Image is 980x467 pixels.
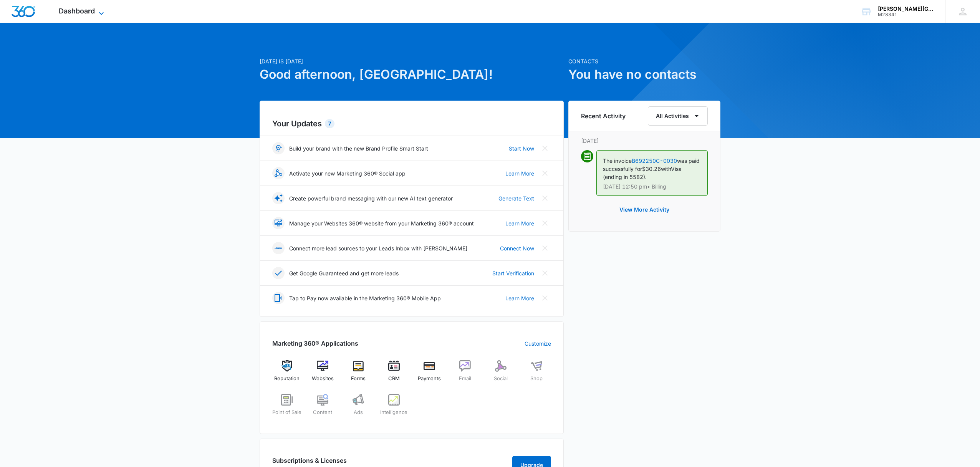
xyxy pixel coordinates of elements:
a: Start Verification [492,269,534,277]
a: Websites [308,360,338,388]
span: Intelligence [380,409,407,416]
h2: Your Updates [272,118,551,129]
a: Point of Sale [272,394,302,422]
p: Create powerful brand messaging with our new AI text generator [289,194,453,202]
button: Close [539,217,551,229]
span: Point of Sale [272,409,301,416]
a: Reputation [272,360,302,388]
span: Dashboard [59,7,95,15]
button: Close [539,292,551,304]
span: The invoice [603,157,632,164]
p: Manage your Websites 360® website from your Marketing 360® account [289,219,474,227]
button: All Activities [648,106,708,126]
p: Activate your new Marketing 360® Social app [289,169,406,177]
a: Shop [521,360,551,388]
h6: Recent Activity [581,111,626,121]
a: Start Now [509,144,534,152]
a: Connect Now [500,244,534,252]
a: Payments [415,360,444,388]
span: Reputation [274,375,300,383]
button: Close [539,192,551,204]
span: Shop [530,375,543,383]
span: Email [459,375,471,383]
button: Close [539,142,551,154]
span: Social [494,375,508,383]
p: Build your brand with the new Brand Profile Smart Start [289,144,428,152]
span: Websites [312,375,334,383]
button: Close [539,242,551,254]
a: Learn More [505,169,534,177]
a: Email [450,360,480,388]
span: with [661,166,671,172]
a: Forms [344,360,373,388]
div: 7 [325,119,334,128]
h1: Good afternoon, [GEOGRAPHIC_DATA]! [260,65,564,84]
p: Contacts [568,57,720,65]
p: Connect more lead sources to your Leads Inbox with [PERSON_NAME] [289,244,467,252]
span: CRM [388,375,400,383]
p: Get Google Guaranteed and get more leads [289,269,399,277]
a: Social [486,360,516,388]
span: Content [313,409,332,416]
a: Customize [525,339,551,348]
a: Intelligence [379,394,409,422]
span: Payments [418,375,441,383]
h1: You have no contacts [568,65,720,84]
p: [DATE] is [DATE] [260,57,564,65]
span: Ads [354,409,363,416]
a: Learn More [505,219,534,227]
button: Close [539,167,551,179]
div: account name [878,6,934,12]
a: B692250C-0030 [632,157,677,164]
button: Close [539,267,551,279]
span: $30.26 [642,166,661,172]
p: [DATE] 12:50 pm • Billing [603,184,701,189]
a: Learn More [505,294,534,302]
div: account id [878,12,934,17]
a: Generate Text [498,194,534,202]
h2: Marketing 360® Applications [272,339,358,348]
p: Tap to Pay now available in the Marketing 360® Mobile App [289,294,441,302]
a: CRM [379,360,409,388]
p: [DATE] [581,137,708,145]
a: Content [308,394,338,422]
a: Ads [344,394,373,422]
button: View More Activity [612,200,677,219]
span: Forms [351,375,366,383]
